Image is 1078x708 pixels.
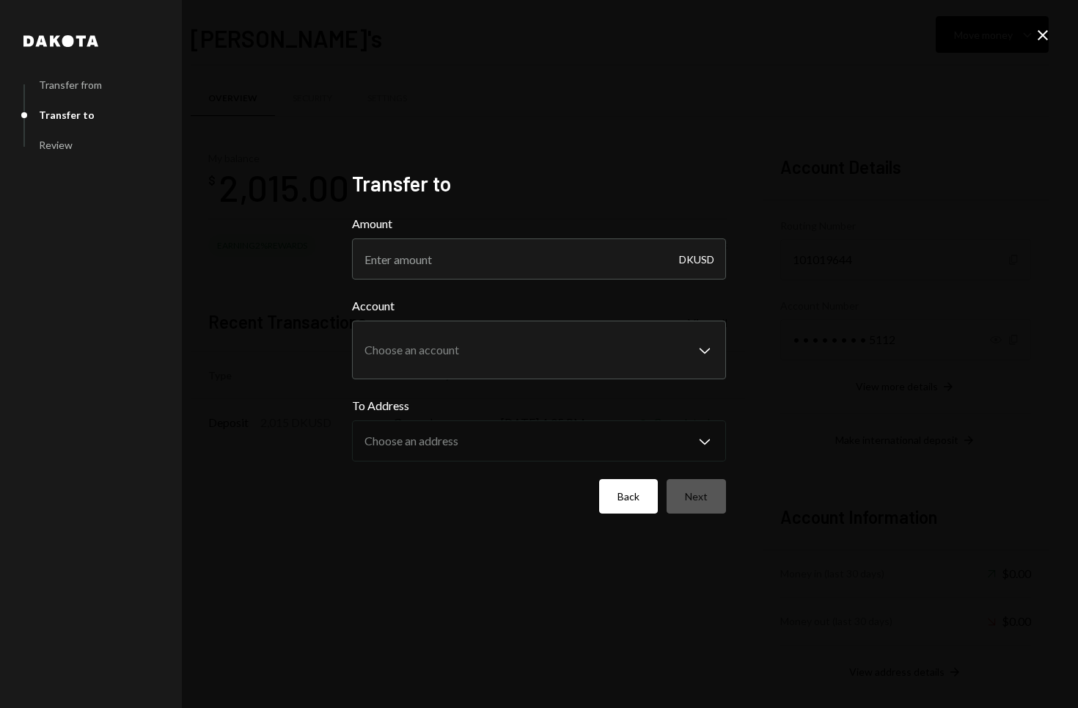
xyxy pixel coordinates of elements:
h2: Transfer to [352,169,726,198]
div: DKUSD [679,238,714,280]
button: To Address [352,420,726,461]
div: Transfer from [39,79,102,91]
label: To Address [352,397,726,415]
div: Review [39,139,73,151]
button: Back [599,479,658,514]
label: Amount [352,215,726,233]
label: Account [352,297,726,315]
button: Account [352,321,726,379]
input: Enter amount [352,238,726,280]
div: Transfer to [39,109,95,121]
